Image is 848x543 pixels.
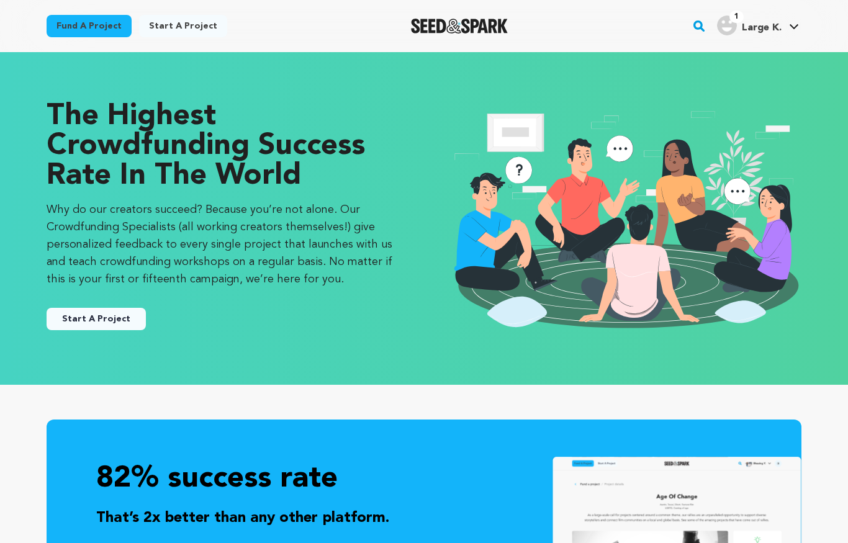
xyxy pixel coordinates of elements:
p: That’s 2x better than any other platform. [96,507,752,529]
button: Start A Project [47,308,146,330]
img: seedandspark start project illustration image [449,102,801,335]
p: Why do our creators succeed? Because you’re not alone. Our Crowdfunding Specialists (all working ... [47,201,399,288]
span: 1 [729,11,744,23]
p: The Highest Crowdfunding Success Rate in the World [47,102,399,191]
a: Large K.'s Profile [715,13,801,35]
a: Seed&Spark Homepage [411,19,508,34]
img: Seed&Spark Logo Dark Mode [411,19,508,34]
span: Large K.'s Profile [715,13,801,39]
p: 82% success rate [96,459,752,500]
div: Large K.'s Profile [717,16,782,35]
a: Fund a project [47,15,132,37]
img: user.png [717,16,737,35]
span: Large K. [742,23,782,33]
a: Start a project [139,15,227,37]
